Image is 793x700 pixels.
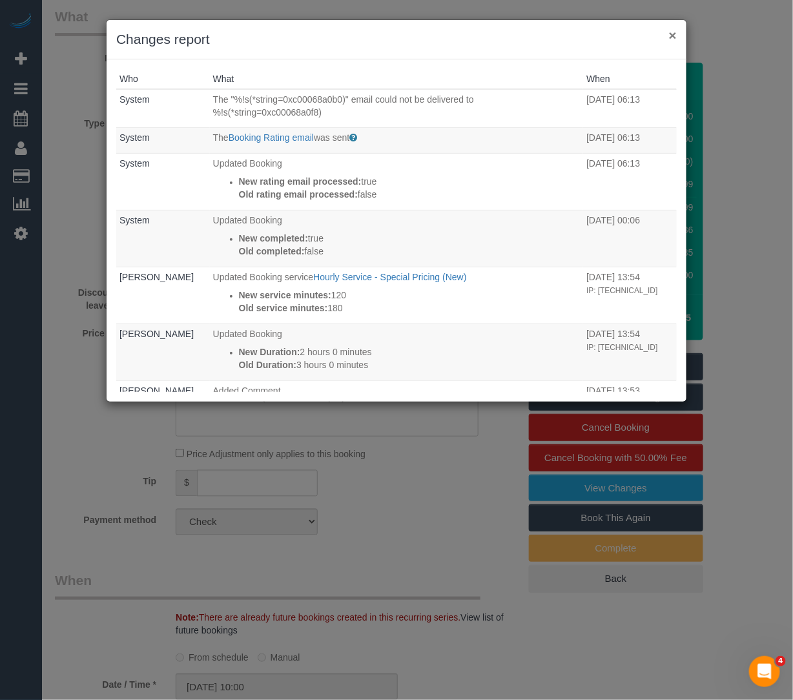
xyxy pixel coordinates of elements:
td: When [583,324,677,380]
small: IP: [TECHNICAL_ID] [586,286,657,295]
a: System [119,158,150,169]
strong: New Duration: [239,347,300,357]
td: When [583,210,677,267]
th: Who [116,69,210,89]
td: Who [116,324,210,380]
span: The "%!s(*string=0xc00068a0b0)" email could not be delivered to %!s(*string=0xc00068a0f8) [213,94,474,118]
td: Who [116,267,210,324]
span: Added Comment [213,386,281,396]
p: 120 [239,289,581,302]
strong: New completed: [239,233,308,243]
td: Who [116,89,210,128]
strong: Old service minutes: [239,303,328,313]
span: Updated Booking service [213,272,314,282]
td: What [210,153,584,210]
td: When [583,267,677,324]
th: When [583,69,677,89]
span: The [213,132,229,143]
iframe: Intercom live chat [749,656,780,687]
p: 2 hours 0 minutes [239,345,581,358]
th: What [210,69,584,89]
span: Updated Booking [213,158,282,169]
strong: Old Duration: [239,360,296,370]
span: Updated Booking [213,329,282,339]
td: What [210,267,584,324]
td: What [210,128,584,154]
strong: Old rating email processed: [239,189,358,200]
span: Updated Booking [213,215,282,225]
a: Booking Rating email [229,132,314,143]
td: What [210,210,584,267]
td: When [583,128,677,154]
td: Who [116,380,210,463]
td: What [210,89,584,128]
a: Hourly Service - Special Pricing (New) [313,272,466,282]
strong: New service minutes: [239,290,331,300]
td: Who [116,128,210,154]
td: When [583,153,677,210]
td: What [210,324,584,380]
td: Who [116,210,210,267]
p: true [239,175,581,188]
a: System [119,215,150,225]
a: System [119,94,150,105]
td: When [583,380,677,463]
td: Who [116,153,210,210]
p: false [239,188,581,201]
strong: New rating email processed: [239,176,362,187]
small: IP: [TECHNICAL_ID] [586,343,657,352]
strong: Old completed: [239,246,305,256]
p: true [239,232,581,245]
p: 3 hours 0 minutes [239,358,581,371]
td: When [583,89,677,128]
h3: Changes report [116,30,677,49]
td: What [210,380,584,463]
p: false [239,245,581,258]
a: System [119,132,150,143]
span: was sent [314,132,349,143]
span: 4 [776,656,786,666]
p: 180 [239,302,581,314]
sui-modal: Changes report [107,20,686,402]
a: [PERSON_NAME] [119,272,194,282]
a: [PERSON_NAME] [119,386,194,396]
a: [PERSON_NAME] [119,329,194,339]
button: × [669,28,677,42]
